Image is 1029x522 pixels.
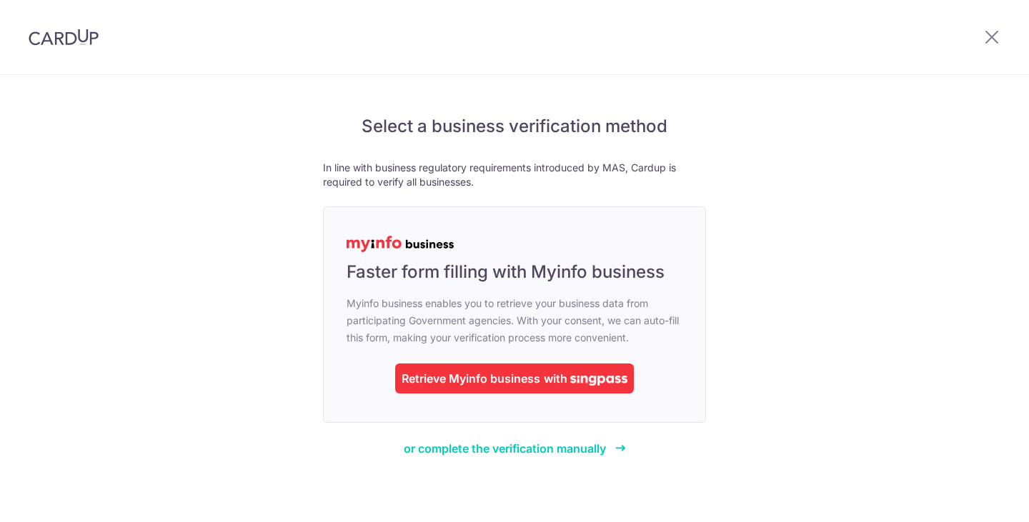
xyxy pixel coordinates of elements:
[323,161,706,189] p: In line with business regulatory requirements introduced by MAS, Cardup is required to verify all...
[402,370,540,387] div: Retrieve Myinfo business
[570,376,627,386] img: singpass
[544,371,567,386] span: with
[347,261,665,283] span: Faster form filling with Myinfo business
[404,441,606,456] span: or complete the verification manually
[347,295,682,346] span: Myinfo business enables you to retrieve your business data from participating Government agencies...
[29,29,99,46] img: CardUp
[347,236,454,252] img: MyInfoLogo
[404,440,626,457] a: or complete the verification manually
[323,115,706,138] h5: Select a business verification method
[938,479,1015,515] iframe: Opens a widget where you can find more information
[323,206,706,423] a: Faster form filling with Myinfo business Myinfo business enables you to retrieve your business da...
